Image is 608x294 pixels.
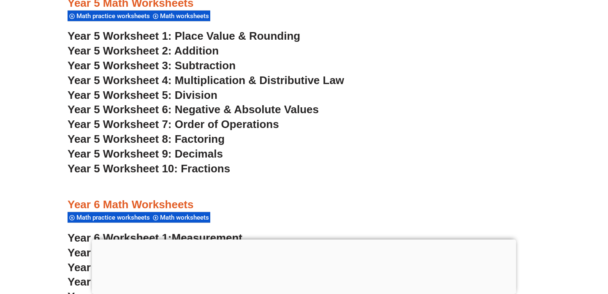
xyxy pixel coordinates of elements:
[68,198,540,212] h3: Year 6 Math Worksheets
[68,118,279,131] a: Year 5 Worksheet 7: Order of Operations
[76,214,152,221] span: Math practice worksheets
[68,275,218,288] a: Year 6 Worksheet 4:Percents
[68,147,223,160] a: Year 5 Worksheet 9: Decimals
[68,275,172,288] span: Year 6 Worksheet 4:
[68,246,172,259] span: Year 6 Worksheet 2:
[68,133,225,145] a: Year 5 Worksheet 8: Factoring
[68,74,344,87] a: Year 5 Worksheet 4: Multiplication & Distributive Law
[68,246,220,259] a: Year 6 Worksheet 2:Decimals
[68,44,219,57] a: Year 5 Worksheet 2: Addition
[464,199,608,294] iframe: Chat Widget
[68,212,151,223] div: Math practice worksheets
[68,89,217,101] a: Year 5 Worksheet 5: Division
[151,10,210,22] div: Math worksheets
[68,10,151,22] div: Math practice worksheets
[76,12,152,20] span: Math practice worksheets
[68,59,236,72] a: Year 5 Worksheet 3: Subtraction
[92,240,516,292] iframe: Advertisement
[172,231,243,244] span: Measurement
[68,30,300,42] a: Year 5 Worksheet 1: Place Value & Rounding
[160,214,212,221] span: Math worksheets
[68,261,172,274] span: Year 6 Worksheet 3:
[68,261,221,274] a: Year 6 Worksheet 3:Fractions
[68,231,172,244] span: Year 6 Worksheet 1:
[160,12,212,20] span: Math worksheets
[68,231,242,244] a: Year 6 Worksheet 1:Measurement
[68,162,230,175] a: Year 5 Worksheet 10: Fractions
[151,212,210,223] div: Math worksheets
[68,103,319,116] a: Year 5 Worksheet 6: Negative & Absolute Values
